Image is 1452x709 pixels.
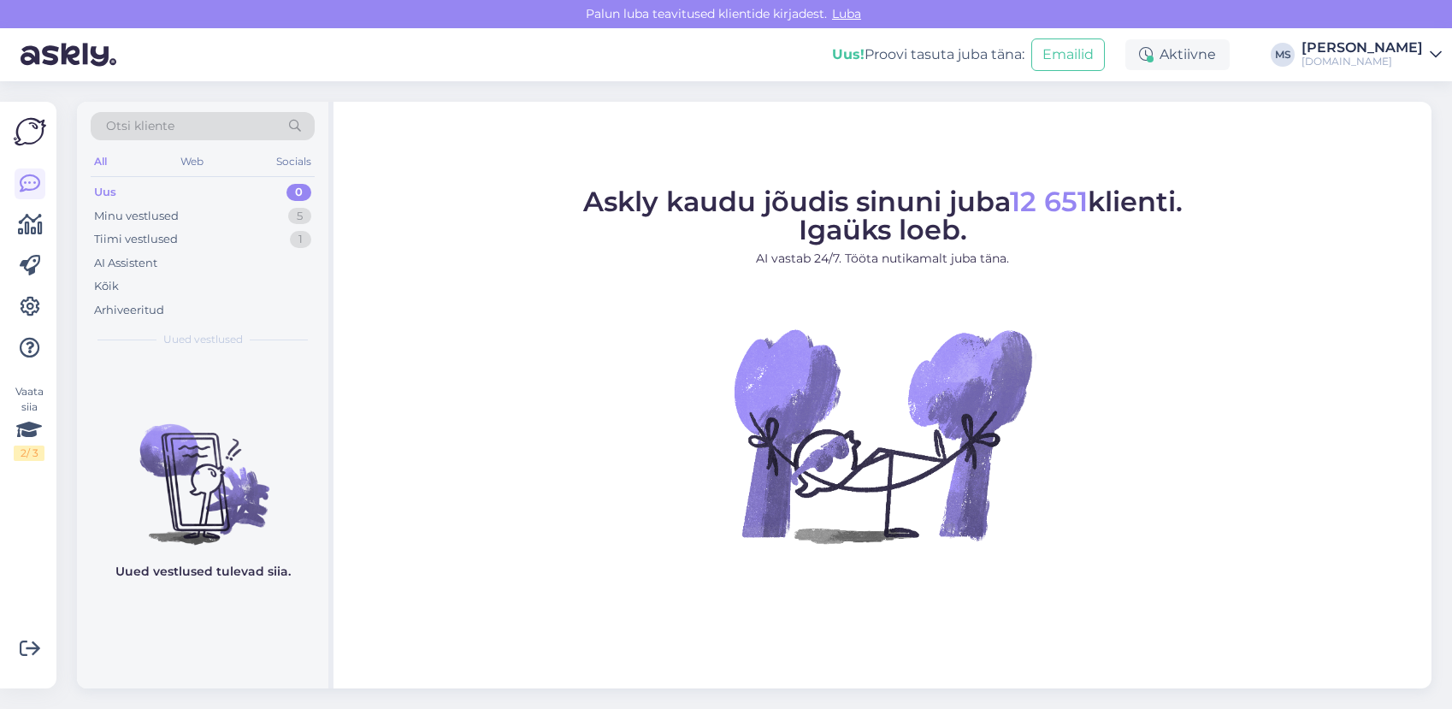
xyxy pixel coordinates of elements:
div: AI Assistent [94,255,157,272]
div: Arhiveeritud [94,302,164,319]
div: Proovi tasuta juba täna: [832,44,1024,65]
span: 12 651 [1010,185,1088,218]
div: [DOMAIN_NAME] [1301,55,1423,68]
span: Uued vestlused [163,332,243,347]
div: 5 [288,208,311,225]
div: 2 / 3 [14,446,44,461]
div: Web [177,151,207,173]
div: [PERSON_NAME] [1301,41,1423,55]
div: Tiimi vestlused [94,231,178,248]
div: MS [1271,43,1295,67]
div: 1 [290,231,311,248]
span: Askly kaudu jõudis sinuni juba klienti. Igaüks loeb. [583,185,1183,246]
div: Socials [273,151,315,173]
div: 0 [286,184,311,201]
div: Aktiivne [1125,39,1230,70]
a: [PERSON_NAME][DOMAIN_NAME] [1301,41,1442,68]
p: AI vastab 24/7. Tööta nutikamalt juba täna. [583,250,1183,268]
span: Otsi kliente [106,117,174,135]
p: Uued vestlused tulevad siia. [115,563,291,581]
img: Askly Logo [14,115,46,148]
img: No Chat active [729,281,1036,589]
div: Kõik [94,278,119,295]
div: All [91,151,110,173]
button: Emailid [1031,38,1105,71]
div: Uus [94,184,116,201]
span: Luba [827,6,866,21]
b: Uus! [832,46,865,62]
div: Minu vestlused [94,208,179,225]
div: Vaata siia [14,384,44,461]
img: No chats [77,393,328,547]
